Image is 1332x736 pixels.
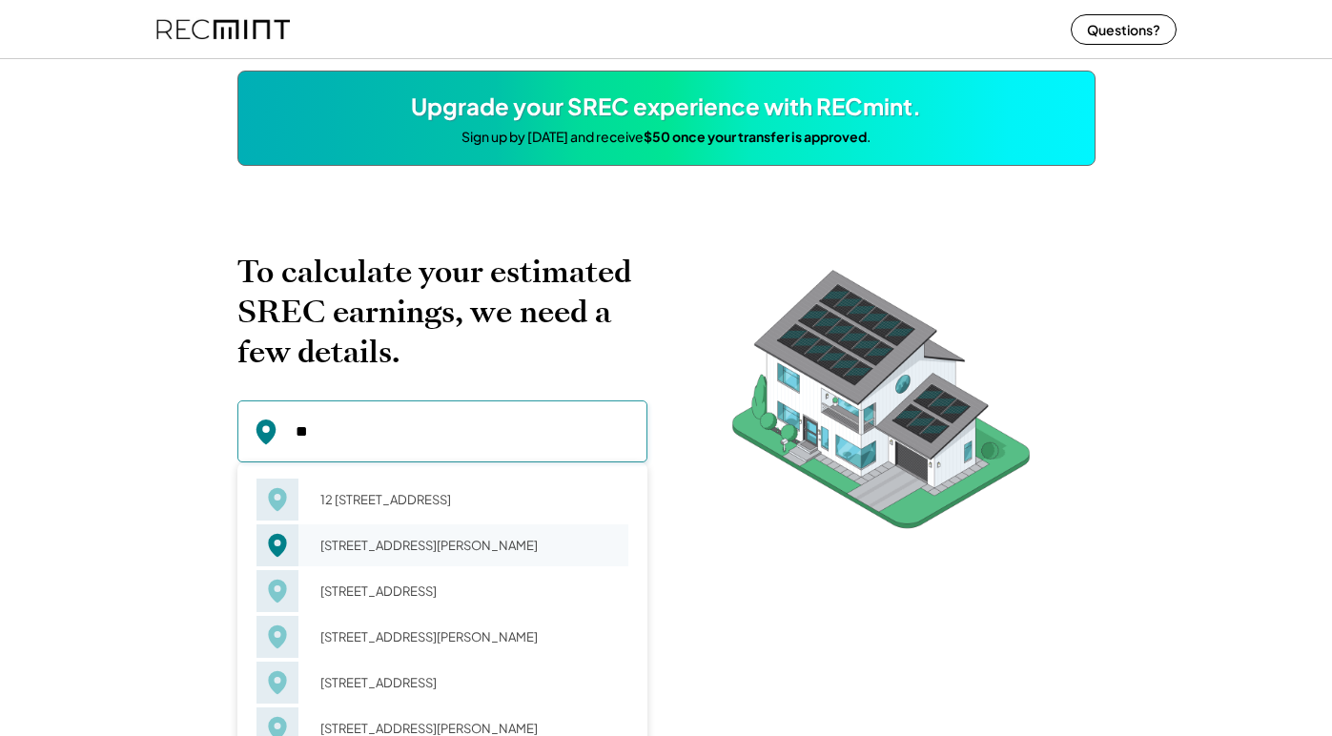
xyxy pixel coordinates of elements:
div: Upgrade your SREC experience with RECmint. [411,91,921,123]
strong: $50 once your transfer is approved [644,128,867,145]
div: [STREET_ADDRESS] [308,578,628,604]
button: Questions? [1071,14,1177,45]
img: RecMintArtboard%207.png [695,252,1067,558]
div: [STREET_ADDRESS][PERSON_NAME] [308,532,628,559]
div: 12 [STREET_ADDRESS] [308,486,628,513]
div: [STREET_ADDRESS] [308,669,628,696]
div: Sign up by [DATE] and receive . [461,128,871,147]
div: [STREET_ADDRESS][PERSON_NAME] [308,624,628,650]
img: recmint-logotype%403x%20%281%29.jpeg [156,4,290,54]
h2: To calculate your estimated SREC earnings, we need a few details. [237,252,647,372]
